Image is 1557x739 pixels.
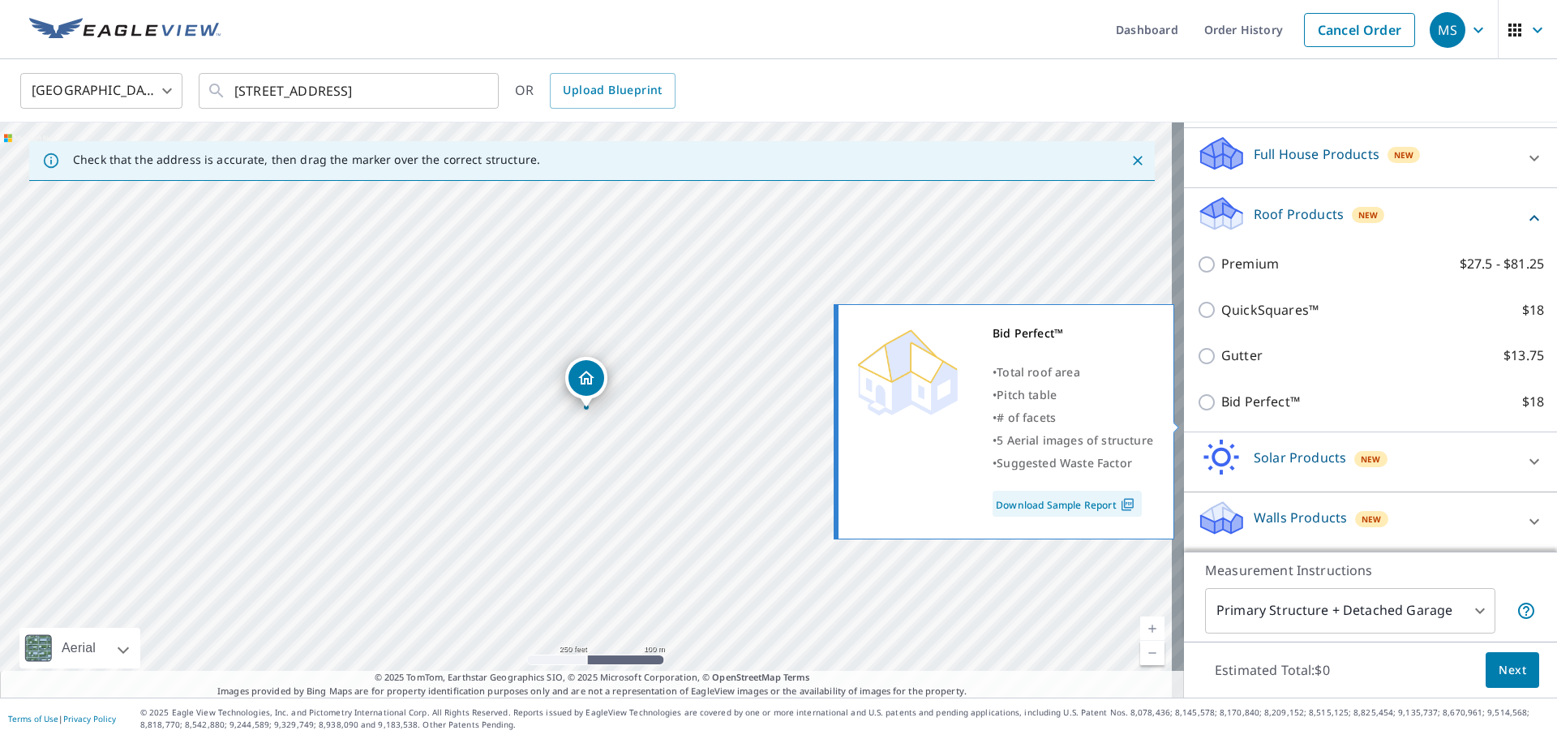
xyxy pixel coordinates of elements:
a: Terms [783,671,810,683]
a: Upload Blueprint [550,73,675,109]
div: [GEOGRAPHIC_DATA] [20,68,182,114]
p: Full House Products [1254,144,1379,164]
p: Check that the address is accurate, then drag the marker over the correct structure. [73,153,540,167]
div: MS [1430,12,1465,48]
span: New [1394,148,1414,161]
p: $18 [1522,392,1544,412]
div: Solar ProductsNew [1197,439,1544,485]
span: New [1358,208,1379,221]
p: Walls Products [1254,508,1347,527]
div: • [993,361,1153,384]
p: © 2025 Eagle View Technologies, Inc. and Pictometry International Corp. All Rights Reserved. Repo... [140,707,1549,731]
input: Search by address or latitude-longitude [234,68,465,114]
span: Next [1499,660,1526,681]
div: Aerial [57,628,101,668]
span: 5 Aerial images of structure [997,432,1153,448]
div: Aerial [19,628,140,668]
p: $13.75 [1503,346,1544,366]
div: Primary Structure + Detached Garage [1205,588,1495,634]
div: Full House ProductsNew [1197,135,1544,181]
span: Upload Blueprint [563,80,662,101]
a: OpenStreetMap [712,671,780,683]
p: | [8,714,116,724]
p: Roof Products [1254,204,1344,224]
span: # of facets [997,410,1056,425]
div: • [993,429,1153,452]
div: • [993,406,1153,429]
a: Privacy Policy [63,713,116,724]
span: Your report will include the primary structure and a detached garage if one exists. [1516,601,1536,621]
span: Suggested Waste Factor [997,455,1132,470]
p: Estimated Total: $0 [1202,652,1343,688]
p: Bid Perfect™ [1221,392,1300,412]
a: Download Sample Report [993,491,1142,517]
span: New [1361,453,1381,466]
div: Walls ProductsNew [1197,499,1544,545]
div: Roof ProductsNew [1197,195,1544,241]
div: • [993,384,1153,406]
div: Dropped pin, building 1, Residential property, 772 182nd Ave E Redington Shores, FL 33708 [565,357,607,407]
div: Bid Perfect™ [993,322,1153,345]
p: Gutter [1221,346,1263,366]
p: Measurement Instructions [1205,561,1536,580]
a: Current Level 17, Zoom Out [1140,641,1165,665]
button: Close [1127,150,1148,171]
img: EV Logo [29,18,221,42]
button: Next [1486,652,1539,689]
p: $18 [1522,300,1544,320]
a: Current Level 17, Zoom In [1140,617,1165,641]
p: Premium [1221,254,1279,274]
span: Pitch table [997,387,1057,402]
p: Solar Products [1254,448,1346,467]
span: © 2025 TomTom, Earthstar Geographics SIO, © 2025 Microsoft Corporation, © [375,671,810,685]
span: New [1362,513,1382,526]
p: $27.5 - $81.25 [1460,254,1544,274]
div: OR [515,73,676,109]
img: Premium [851,322,964,419]
p: QuickSquares™ [1221,300,1319,320]
div: • [993,452,1153,475]
a: Terms of Use [8,713,58,724]
a: Cancel Order [1304,13,1415,47]
span: Total roof area [997,364,1080,380]
img: Pdf Icon [1117,497,1139,512]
